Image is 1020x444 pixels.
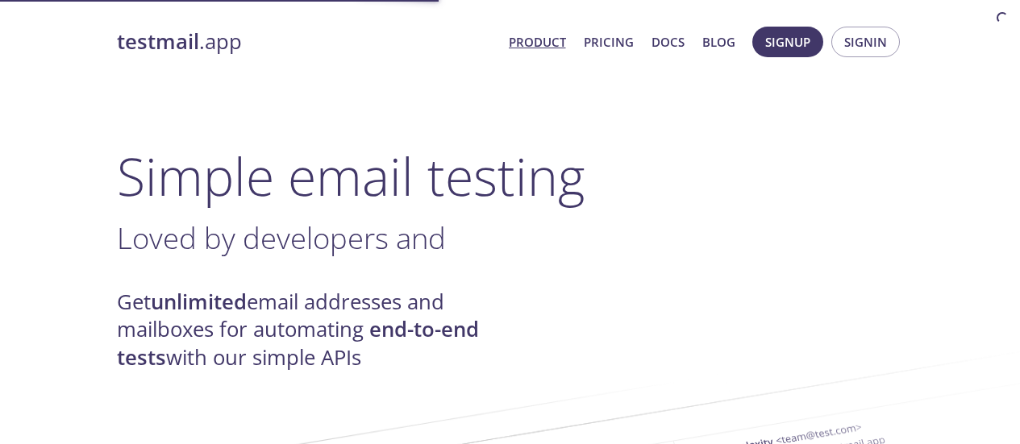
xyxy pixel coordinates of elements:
button: Signup [752,27,823,57]
strong: testmail [117,27,199,56]
span: Signup [765,31,810,52]
span: Loved by developers and [117,218,446,258]
button: Signin [831,27,900,57]
a: Pricing [584,31,634,52]
span: Signin [844,31,887,52]
a: Blog [702,31,735,52]
strong: end-to-end tests [117,315,479,371]
h1: Simple email testing [117,145,904,207]
a: Docs [652,31,685,52]
a: testmail.app [117,28,496,56]
strong: unlimited [151,288,247,316]
h4: Get email addresses and mailboxes for automating with our simple APIs [117,288,510,371]
a: Product [509,31,566,52]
